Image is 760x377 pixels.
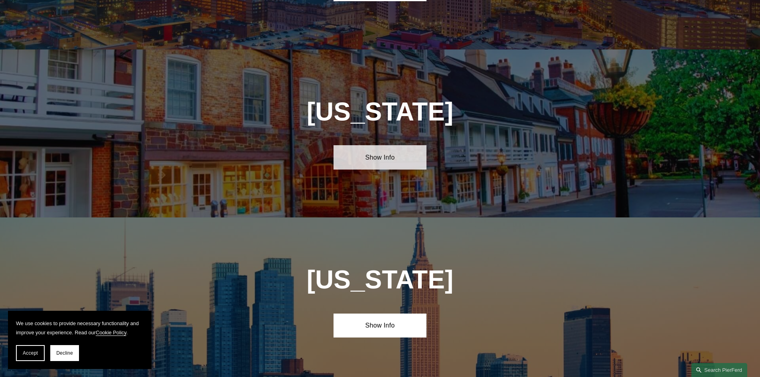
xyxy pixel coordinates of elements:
button: Decline [50,345,79,361]
a: Show Info [334,314,426,338]
section: Cookie banner [8,311,152,369]
button: Accept [16,345,45,361]
h1: [US_STATE] [264,265,496,294]
span: Accept [23,350,38,356]
span: Decline [56,350,73,356]
a: Cookie Policy [96,330,126,336]
h1: [US_STATE] [264,97,496,126]
a: Show Info [334,145,426,169]
a: Search this site [691,363,747,377]
p: We use cookies to provide necessary functionality and improve your experience. Read our . [16,319,144,337]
